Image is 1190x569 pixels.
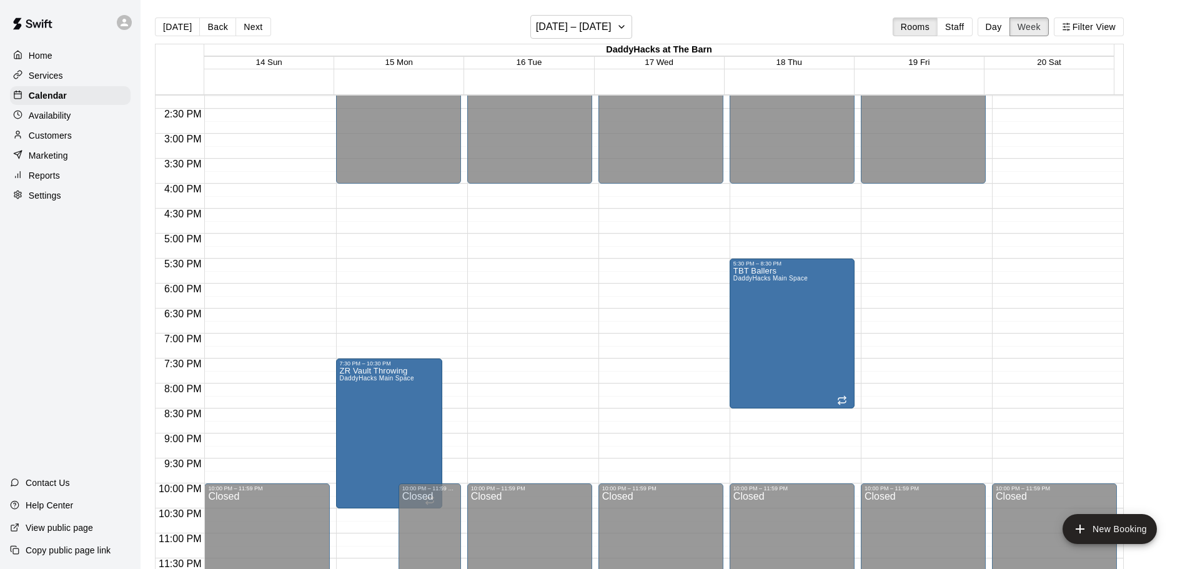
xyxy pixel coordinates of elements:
[10,46,131,65] a: Home
[156,558,204,569] span: 11:30 PM
[10,166,131,185] a: Reports
[730,259,855,408] div: 5:30 PM – 8:30 PM: TBT Ballers
[156,533,204,544] span: 11:00 PM
[10,186,131,205] a: Settings
[29,129,72,142] p: Customers
[1063,514,1157,544] button: add
[161,433,205,444] span: 9:00 PM
[204,44,1114,56] div: DaddyHacks at The Barn
[161,109,205,119] span: 2:30 PM
[996,485,1113,492] div: 10:00 PM – 11:59 PM
[776,57,802,67] button: 18 Thu
[161,134,205,144] span: 3:00 PM
[1037,57,1061,67] button: 20 Sat
[1054,17,1124,36] button: Filter View
[161,408,205,419] span: 8:30 PM
[26,544,111,557] p: Copy public page link
[26,522,93,534] p: View public page
[29,49,52,62] p: Home
[517,57,542,67] button: 16 Tue
[865,485,982,492] div: 10:00 PM – 11:59 PM
[156,508,204,519] span: 10:30 PM
[471,485,588,492] div: 10:00 PM – 11:59 PM
[733,485,851,492] div: 10:00 PM – 11:59 PM
[26,499,73,512] p: Help Center
[10,66,131,85] a: Services
[26,477,70,489] p: Contact Us
[161,383,205,394] span: 8:00 PM
[29,189,61,202] p: Settings
[256,57,282,67] button: 14 Sun
[733,275,808,282] span: DaddyHacks Main Space
[10,106,131,125] a: Availability
[161,458,205,469] span: 9:30 PM
[161,284,205,294] span: 6:00 PM
[340,375,414,382] span: DaddyHacks Main Space
[29,169,60,182] p: Reports
[10,146,131,165] a: Marketing
[29,109,71,122] p: Availability
[645,57,673,67] button: 17 Wed
[536,18,612,36] h6: [DATE] – [DATE]
[29,149,68,162] p: Marketing
[156,483,204,494] span: 10:00 PM
[10,126,131,145] a: Customers
[208,485,325,492] div: 10:00 PM – 11:59 PM
[602,485,720,492] div: 10:00 PM – 11:59 PM
[908,57,930,67] button: 19 Fri
[336,359,442,508] div: 7:30 PM – 10:30 PM: ZR Vault Throwing
[161,159,205,169] span: 3:30 PM
[837,395,847,405] span: Recurring event
[893,17,938,36] button: Rooms
[199,17,236,36] button: Back
[161,234,205,244] span: 5:00 PM
[161,309,205,319] span: 6:30 PM
[733,260,851,267] div: 5:30 PM – 8:30 PM
[385,57,413,67] button: 15 Mon
[530,15,632,39] button: [DATE] – [DATE]
[161,334,205,344] span: 7:00 PM
[402,485,457,492] div: 10:00 PM – 11:59 PM
[340,360,439,367] div: 7:30 PM – 10:30 PM
[1009,17,1049,36] button: Week
[161,259,205,269] span: 5:30 PM
[161,209,205,219] span: 4:30 PM
[155,17,200,36] button: [DATE]
[10,86,131,105] a: Calendar
[29,69,63,82] p: Services
[29,89,67,102] p: Calendar
[236,17,270,36] button: Next
[161,184,205,194] span: 4:00 PM
[937,17,973,36] button: Staff
[978,17,1010,36] button: Day
[161,359,205,369] span: 7:30 PM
